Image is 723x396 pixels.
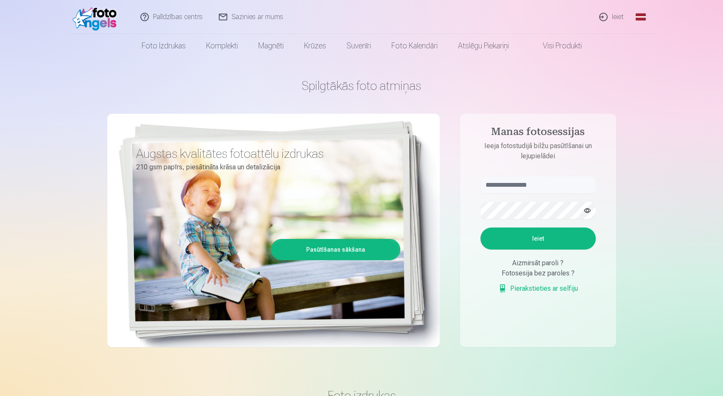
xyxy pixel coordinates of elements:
[448,34,519,58] a: Atslēgu piekariņi
[131,34,196,58] a: Foto izdrukas
[248,34,294,58] a: Magnēti
[480,227,596,250] button: Ieiet
[480,268,596,278] div: Fotosesija bez paroles ?
[472,126,604,141] h4: Manas fotosessijas
[73,3,121,31] img: /fa1
[381,34,448,58] a: Foto kalendāri
[472,141,604,161] p: Ieeja fotostudijā bilžu pasūtīšanai un lejupielādei
[272,240,399,259] a: Pasūtīšanas sākšana
[519,34,592,58] a: Visi produkti
[336,34,381,58] a: Suvenīri
[107,78,616,93] h1: Spilgtākās foto atmiņas
[136,161,394,173] p: 210 gsm papīrs, piesātināta krāsa un detalizācija
[498,284,578,294] a: Pierakstieties ar selfiju
[196,34,248,58] a: Komplekti
[480,258,596,268] div: Aizmirsāt paroli ?
[294,34,336,58] a: Krūzes
[136,146,394,161] h3: Augstas kvalitātes fotoattēlu izdrukas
